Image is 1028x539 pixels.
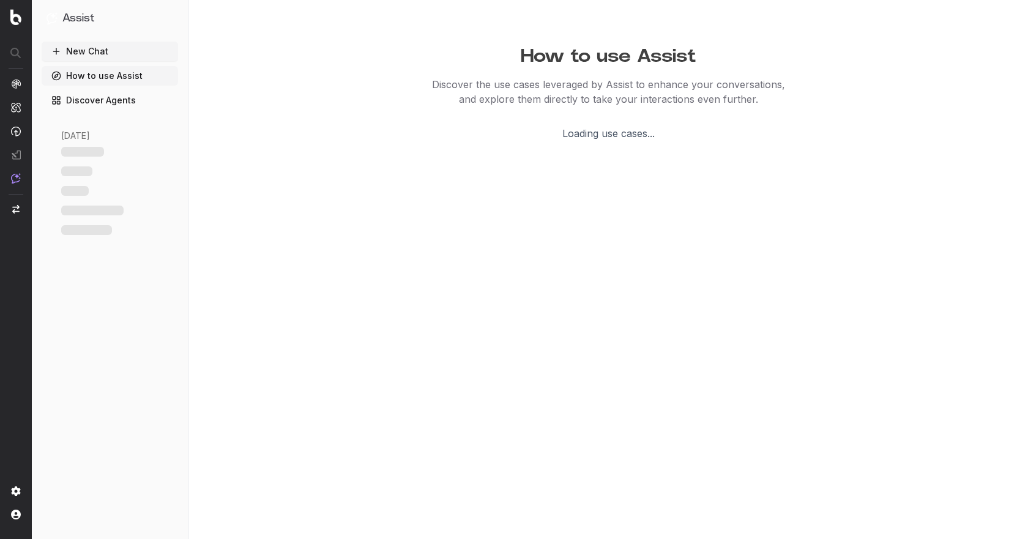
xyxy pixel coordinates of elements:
[334,126,882,141] div: Loading use cases...
[11,510,21,519] img: My account
[42,42,178,61] button: New Chat
[10,9,21,25] img: Botify logo
[47,10,173,27] button: Assist
[11,486,21,496] img: Setting
[11,79,21,89] img: Analytics
[56,130,163,142] div: [DATE]
[11,126,21,136] img: Activation
[12,205,20,214] img: Switch project
[188,77,1028,106] p: Discover the use cases leveraged by Assist to enhance your conversations, and explore them direct...
[42,66,178,86] a: How to use Assist
[11,102,21,113] img: Intelligence
[188,39,1028,67] h1: How to use Assist
[11,173,21,184] img: Assist
[42,91,178,110] a: Discover Agents
[11,150,21,160] img: Studio
[62,10,94,27] h1: Assist
[47,12,58,24] img: Assist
